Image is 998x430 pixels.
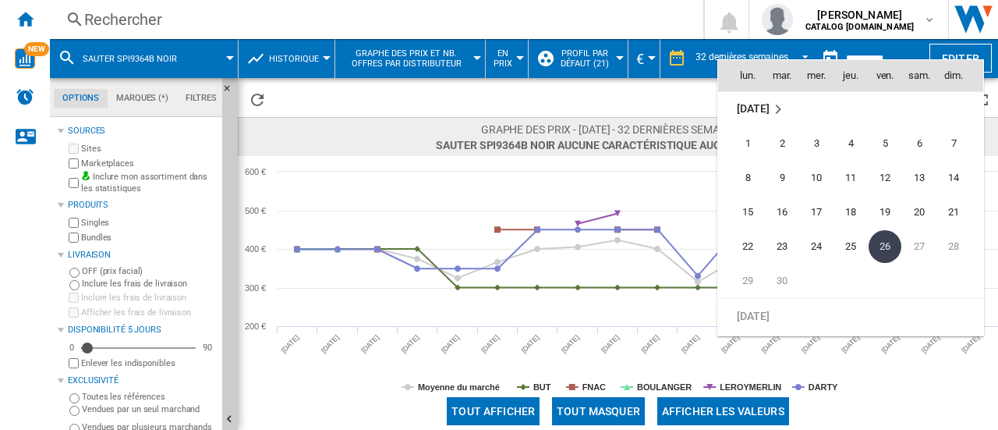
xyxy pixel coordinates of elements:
th: mar. [765,60,799,91]
span: 18 [835,197,866,228]
span: 19 [869,197,901,228]
td: Wednesday September 10 2025 [799,161,833,195]
span: 22 [732,231,763,262]
span: 6 [904,128,935,159]
span: 1 [732,128,763,159]
span: 3 [801,128,832,159]
td: Tuesday September 9 2025 [765,161,799,195]
th: mer. [799,60,833,91]
span: 20 [904,197,935,228]
md-calendar: Calendar [718,60,983,336]
th: jeu. [833,60,868,91]
span: 25 [835,231,866,262]
tr: Week undefined [718,92,983,127]
td: Saturday September 13 2025 [902,161,936,195]
td: Friday September 5 2025 [868,126,902,161]
th: dim. [936,60,983,91]
span: 14 [938,162,969,194]
td: Friday September 12 2025 [868,161,902,195]
span: 12 [869,162,901,194]
td: September 2025 [718,92,983,127]
td: Monday September 1 2025 [718,126,765,161]
td: Friday September 19 2025 [868,195,902,229]
tr: Week undefined [718,299,983,334]
td: Wednesday September 3 2025 [799,126,833,161]
td: Monday September 15 2025 [718,195,765,229]
tr: Week 4 [718,229,983,264]
td: Wednesday September 17 2025 [799,195,833,229]
td: Friday September 26 2025 [868,229,902,264]
td: Tuesday September 23 2025 [765,229,799,264]
td: Saturday September 20 2025 [902,195,936,229]
td: Sunday September 14 2025 [936,161,983,195]
td: Tuesday September 2 2025 [765,126,799,161]
span: 10 [801,162,832,194]
th: ven. [868,60,902,91]
tr: Week 2 [718,161,983,195]
td: Thursday September 18 2025 [833,195,868,229]
tr: Week 3 [718,195,983,229]
span: [DATE] [737,310,769,322]
span: 16 [766,197,798,228]
td: Sunday September 7 2025 [936,126,983,161]
span: 15 [732,197,763,228]
td: Sunday September 28 2025 [936,229,983,264]
th: sam. [902,60,936,91]
td: Monday September 8 2025 [718,161,765,195]
th: lun. [718,60,765,91]
tr: Week 1 [718,126,983,161]
span: 8 [732,162,763,194]
span: 9 [766,162,798,194]
span: 21 [938,197,969,228]
td: Thursday September 11 2025 [833,161,868,195]
span: 17 [801,197,832,228]
td: Thursday September 25 2025 [833,229,868,264]
td: Saturday September 27 2025 [902,229,936,264]
span: 5 [869,128,901,159]
span: 26 [869,230,901,263]
td: Monday September 29 2025 [718,264,765,299]
span: 11 [835,162,866,194]
td: Wednesday September 24 2025 [799,229,833,264]
span: 7 [938,128,969,159]
td: Monday September 22 2025 [718,229,765,264]
td: Sunday September 21 2025 [936,195,983,229]
span: [DATE] [737,102,769,115]
td: Tuesday September 30 2025 [765,264,799,299]
td: Tuesday September 16 2025 [765,195,799,229]
span: 2 [766,128,798,159]
tr: Week 5 [718,264,983,299]
td: Thursday September 4 2025 [833,126,868,161]
span: 23 [766,231,798,262]
span: 24 [801,231,832,262]
span: 13 [904,162,935,194]
span: 4 [835,128,866,159]
td: Saturday September 6 2025 [902,126,936,161]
